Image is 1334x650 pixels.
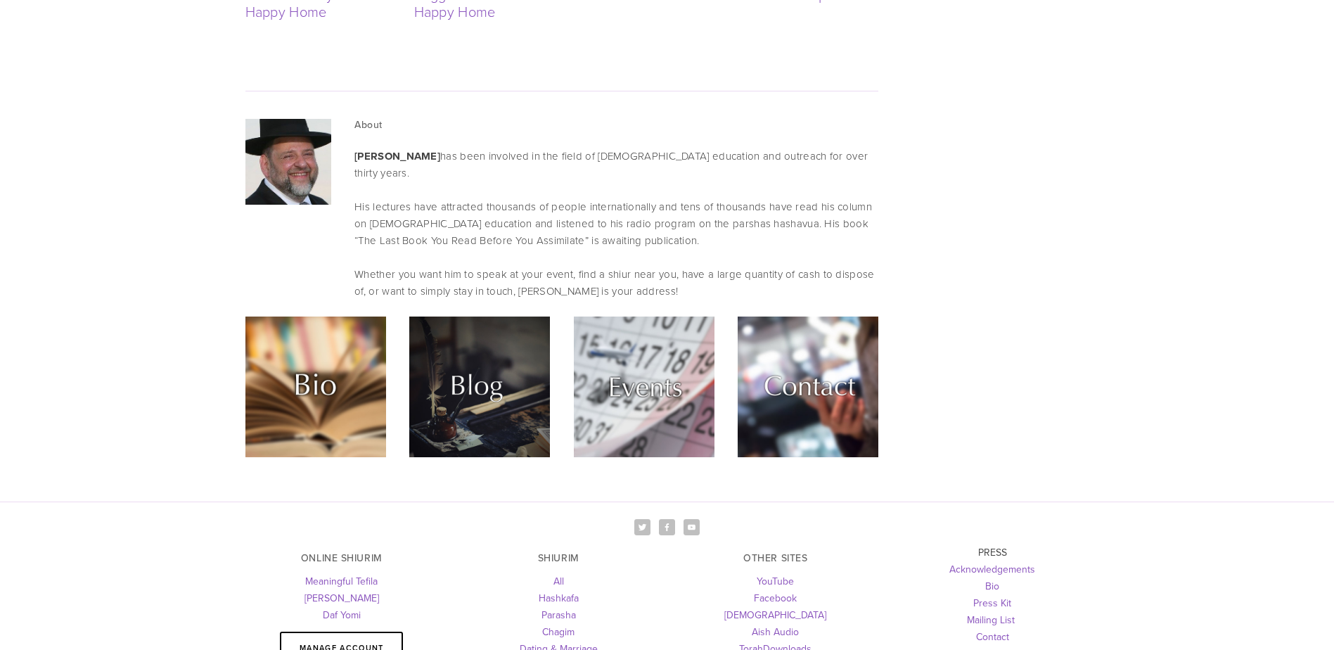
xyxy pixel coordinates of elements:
a: Parasha [541,608,576,622]
h3: ONLINE SHIURIM [245,552,439,564]
a: Mailing List [967,613,1015,627]
strong: [PERSON_NAME] [354,148,440,164]
a: Daf Yomi [323,608,361,622]
a: Hashkafa [539,591,579,605]
a: Contact [976,630,1009,644]
a: Aish Audio [752,625,799,639]
a: Acknowledgements [949,562,1035,576]
p: His lectures have attracted thousands of people internationally and tens of thousands have read h... [354,198,878,249]
p: has been involved in the field of [DEMOGRAPHIC_DATA] education and outreach for over thirty years. [354,148,878,181]
h3: OTHER SITES [679,552,873,564]
a: Press Kit [973,596,1011,610]
a: All [553,574,564,588]
h3: About [354,119,878,131]
a: YouTube [757,574,794,588]
p: Whether you want him to speak at your event, find a shiur near you, have a large quantity of cash... [354,266,878,300]
img: 14925528_203262856780880_7817450999216063088_n.jpg [245,119,331,205]
a: Facebook [754,591,797,605]
a: Meaningful Tefila [305,574,378,588]
h3: SHIURIM [462,552,655,564]
a: [PERSON_NAME] [304,591,379,605]
a: Chagim [542,625,575,639]
a: [DEMOGRAPHIC_DATA] [724,608,826,622]
a: Bio [985,579,999,593]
